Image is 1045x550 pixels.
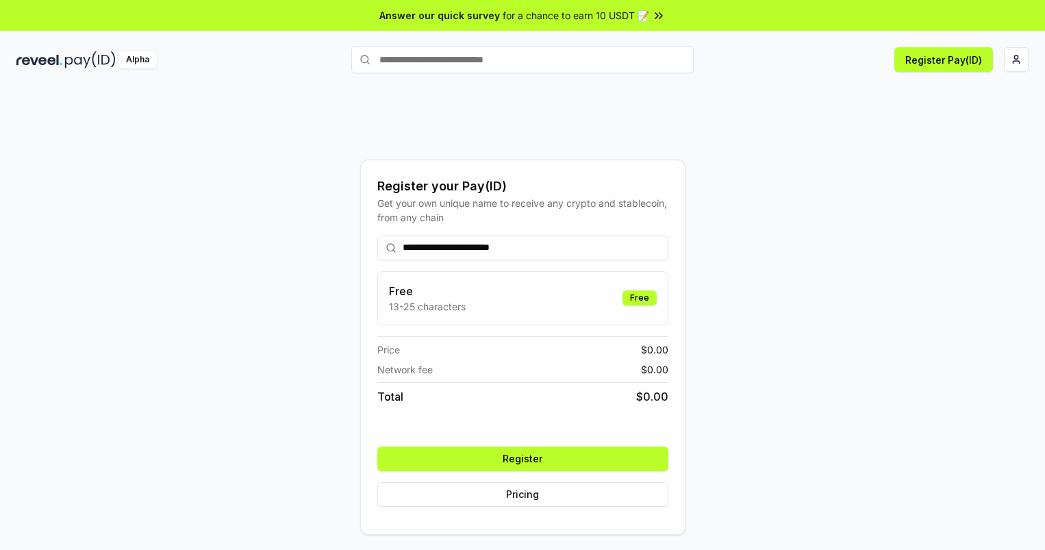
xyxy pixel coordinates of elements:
[377,342,400,357] span: Price
[65,51,116,68] img: pay_id
[389,283,466,299] h3: Free
[377,482,668,507] button: Pricing
[379,8,500,23] span: Answer our quick survey
[377,388,403,405] span: Total
[16,51,62,68] img: reveel_dark
[636,388,668,405] span: $ 0.00
[118,51,157,68] div: Alpha
[389,299,466,314] p: 13-25 characters
[377,447,668,471] button: Register
[894,47,993,72] button: Register Pay(ID)
[641,362,668,377] span: $ 0.00
[377,177,668,196] div: Register your Pay(ID)
[377,196,668,225] div: Get your own unique name to receive any crypto and stablecoin, from any chain
[641,342,668,357] span: $ 0.00
[503,8,649,23] span: for a chance to earn 10 USDT 📝
[377,362,433,377] span: Network fee
[622,290,657,305] div: Free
